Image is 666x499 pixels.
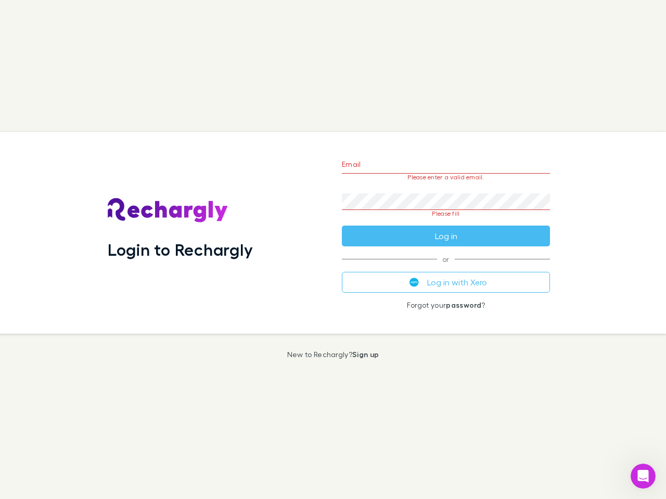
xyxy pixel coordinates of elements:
[342,226,550,246] button: Log in
[352,350,379,359] a: Sign up
[446,300,481,309] a: password
[631,464,656,489] iframe: Intercom live chat
[409,278,419,287] img: Xero's logo
[108,240,253,259] h1: Login to Rechargly
[342,301,550,309] p: Forgot your ?
[342,174,550,181] p: Please enter a valid email.
[342,272,550,293] button: Log in with Xero
[287,350,379,359] p: New to Rechargly?
[108,198,228,223] img: Rechargly's Logo
[342,210,550,217] p: Please fill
